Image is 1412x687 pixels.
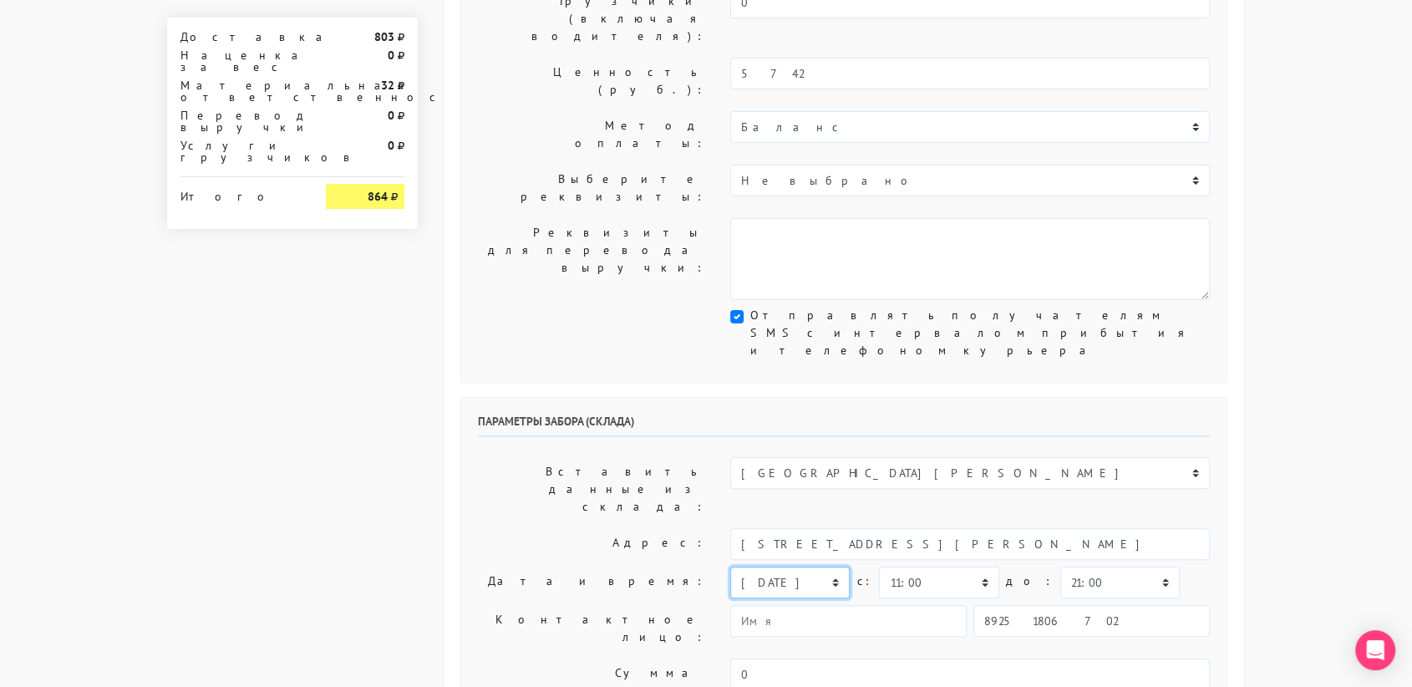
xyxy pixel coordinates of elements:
[750,307,1210,359] label: Отправлять получателям SMS с интервалом прибытия и телефоном курьера
[168,109,313,133] div: Перевод выручки
[730,605,967,637] input: Имя
[1355,630,1395,670] div: Open Intercom Messenger
[388,138,394,153] strong: 0
[168,140,313,163] div: Услуги грузчиков
[465,111,718,158] label: Метод оплаты:
[465,218,718,300] label: Реквизиты для перевода выручки:
[368,189,388,204] strong: 864
[388,48,394,63] strong: 0
[388,108,394,123] strong: 0
[973,605,1210,637] input: Телефон
[168,49,313,73] div: Наценка за вес
[465,567,718,598] label: Дата и время:
[180,184,301,202] div: Итого
[478,415,1210,437] h6: Параметры забора (склада)
[856,567,872,596] label: c:
[465,605,718,652] label: Контактное лицо:
[465,528,718,560] label: Адрес:
[1006,567,1054,596] label: до:
[168,79,313,103] div: Материальная ответственность
[168,31,313,43] div: Доставка
[381,78,394,93] strong: 32
[465,457,718,522] label: Вставить данные из склада:
[374,29,394,44] strong: 803
[465,58,718,104] label: Ценность (руб.):
[465,165,718,211] label: Выберите реквизиты:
